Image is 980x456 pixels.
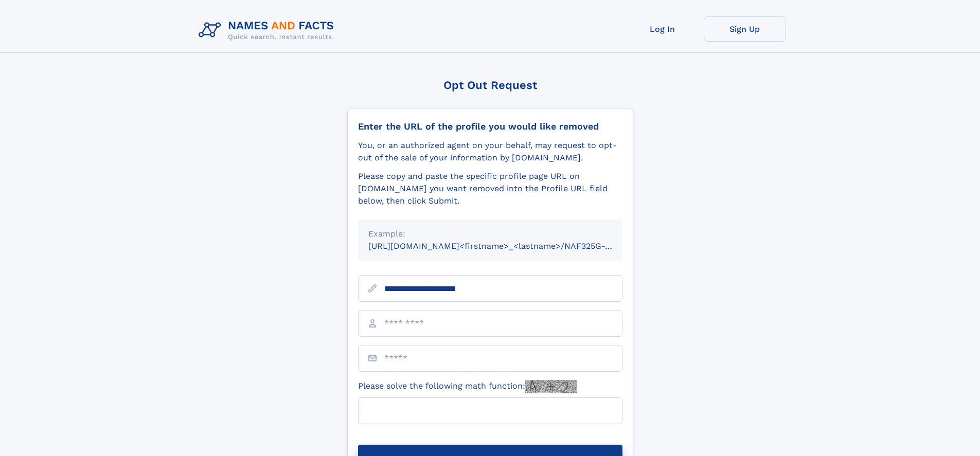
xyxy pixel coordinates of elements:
div: Opt Out Request [347,79,633,92]
img: Logo Names and Facts [194,16,343,44]
a: Sign Up [704,16,786,42]
a: Log In [621,16,704,42]
div: Please copy and paste the specific profile page URL on [DOMAIN_NAME] you want removed into the Pr... [358,170,622,207]
div: Example: [368,228,612,240]
div: Enter the URL of the profile you would like removed [358,121,622,132]
small: [URL][DOMAIN_NAME]<firstname>_<lastname>/NAF325G-xxxxxxxx [368,241,642,251]
div: You, or an authorized agent on your behalf, may request to opt-out of the sale of your informatio... [358,139,622,164]
label: Please solve the following math function: [358,380,577,393]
